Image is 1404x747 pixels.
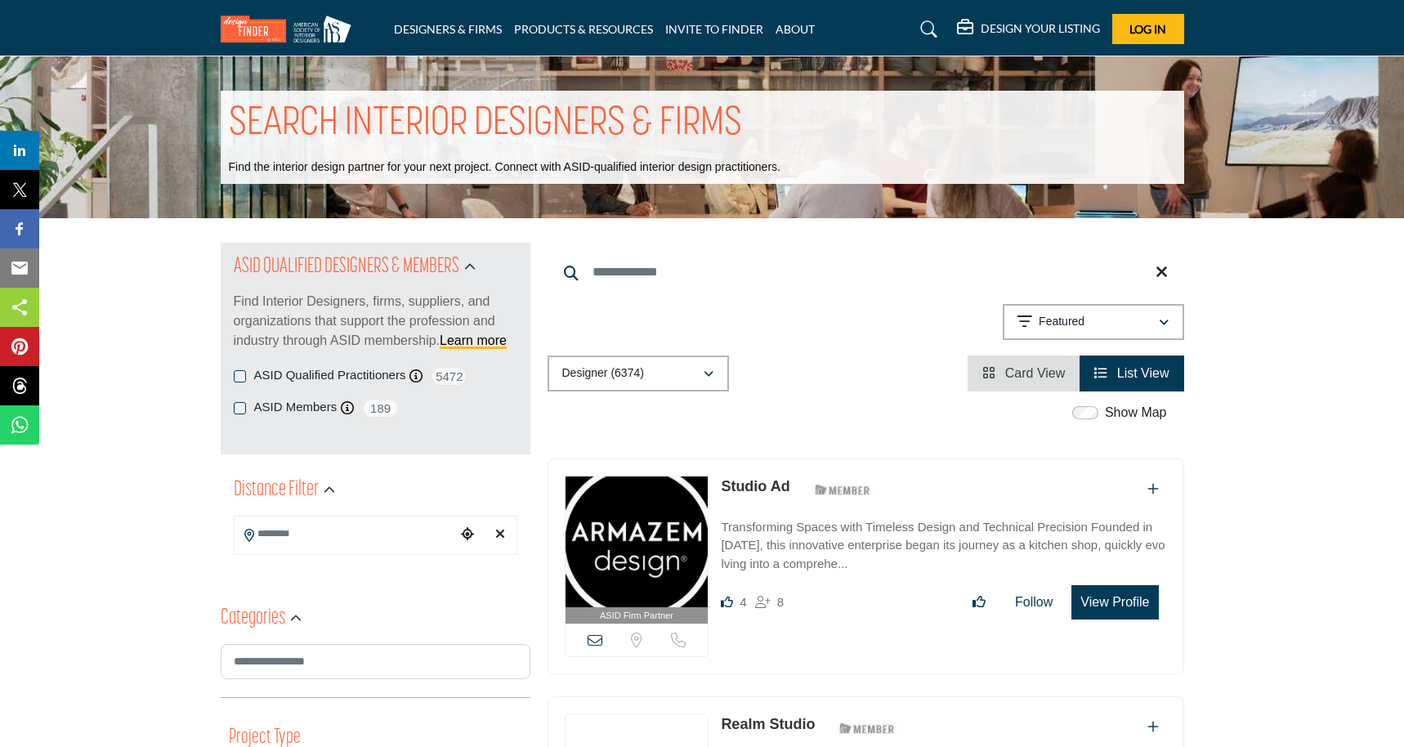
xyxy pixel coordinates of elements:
span: ASID Firm Partner [600,609,673,623]
a: INVITE TO FINDER [665,22,763,36]
h2: Categories [221,604,285,633]
a: Transforming Spaces with Timeless Design and Technical Precision Founded in [DATE], this innovati... [721,508,1166,574]
p: Studio Ad [721,476,789,498]
a: ASID Firm Partner [566,476,709,624]
img: Studio Ad [566,476,709,607]
input: Search Location [235,518,455,550]
button: View Profile [1071,585,1158,620]
div: Choose your current location [455,517,480,552]
div: Clear search location [488,517,512,552]
a: View Card [982,366,1065,380]
p: Realm Studio [721,713,815,736]
span: List View [1117,366,1169,380]
a: DESIGNERS & FIRMS [394,22,502,36]
a: ABOUT [776,22,815,36]
li: List View [1080,356,1183,391]
i: Likes [721,596,733,608]
input: ASID Qualified Practitioners checkbox [234,370,246,382]
span: Card View [1005,366,1066,380]
span: 189 [362,398,399,418]
a: Studio Ad [721,478,789,494]
label: Show Map [1105,403,1167,423]
button: Follow [1004,586,1063,619]
a: Add To List [1147,482,1159,496]
a: Search [905,16,948,42]
input: Search Keyword [548,253,1184,292]
h5: DESIGN YOUR LISTING [981,21,1100,36]
li: Card View [968,356,1080,391]
p: Featured [1039,314,1084,330]
label: ASID Qualified Practitioners [254,366,406,385]
a: Realm Studio [721,716,815,732]
a: Learn more [440,333,507,347]
label: ASID Members [254,398,338,417]
button: Like listing [962,586,996,619]
img: Site Logo [221,16,360,42]
img: ASID Members Badge Icon [806,480,879,500]
p: Find Interior Designers, firms, suppliers, and organizations that support the profession and indu... [234,292,517,351]
button: Designer (6374) [548,356,729,391]
input: Search Category [221,644,530,679]
h2: Distance Filter [234,476,319,505]
a: Add To List [1147,720,1159,734]
div: Followers [755,593,784,612]
p: Transforming Spaces with Timeless Design and Technical Precision Founded in [DATE], this innovati... [721,518,1166,574]
h2: ASID QUALIFIED DESIGNERS & MEMBERS [234,253,459,282]
span: 4 [740,595,746,609]
span: 8 [777,595,784,609]
div: DESIGN YOUR LISTING [957,20,1100,39]
button: Log In [1112,14,1184,44]
p: Designer (6374) [562,365,644,382]
img: ASID Members Badge Icon [830,718,904,738]
span: Log In [1129,22,1166,36]
button: Featured [1003,304,1184,340]
h1: SEARCH INTERIOR DESIGNERS & FIRMS [229,99,742,150]
span: 5472 [431,366,467,387]
a: PRODUCTS & RESOURCES [514,22,653,36]
a: View List [1094,366,1169,380]
p: Find the interior design partner for your next project. Connect with ASID-qualified interior desi... [229,159,780,176]
input: ASID Members checkbox [234,402,246,414]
